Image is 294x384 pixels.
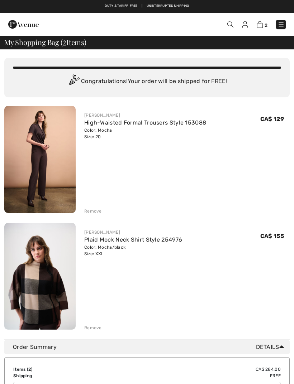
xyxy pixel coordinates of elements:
[28,367,31,372] span: 2
[4,39,86,46] span: My Shopping Bag ( Items)
[84,119,206,126] a: High-Waisted Formal Trousers Style 153088
[84,112,206,118] div: [PERSON_NAME]
[63,37,66,46] span: 2
[8,17,39,31] img: 1ère Avenue
[257,21,263,28] img: Shopping Bag
[265,23,267,28] span: 2
[13,74,281,89] div: Congratulations! Your order will be shipped for FREE!
[67,74,81,89] img: Congratulation2.svg
[278,21,285,28] img: Menu
[242,21,248,28] img: My Info
[84,208,102,214] div: Remove
[108,373,281,379] td: Free
[108,366,281,373] td: CA$ 284.00
[84,229,182,235] div: [PERSON_NAME]
[8,20,39,27] a: 1ère Avenue
[84,325,102,331] div: Remove
[227,21,233,28] img: Search
[13,366,108,373] td: Items ( )
[260,116,284,122] span: CA$ 129
[84,127,206,140] div: Color: Mocha Size: 20
[13,373,108,379] td: Shipping
[84,236,182,243] a: Plaid Mock Neck Shirt Style 254976
[260,233,284,239] span: CA$ 155
[256,343,287,351] span: Details
[4,223,76,330] img: Plaid Mock Neck Shirt Style 254976
[257,20,267,29] a: 2
[84,244,182,257] div: Color: Mocha/black Size: XXL
[13,343,287,351] div: Order Summary
[4,106,76,213] img: High-Waisted Formal Trousers Style 153088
